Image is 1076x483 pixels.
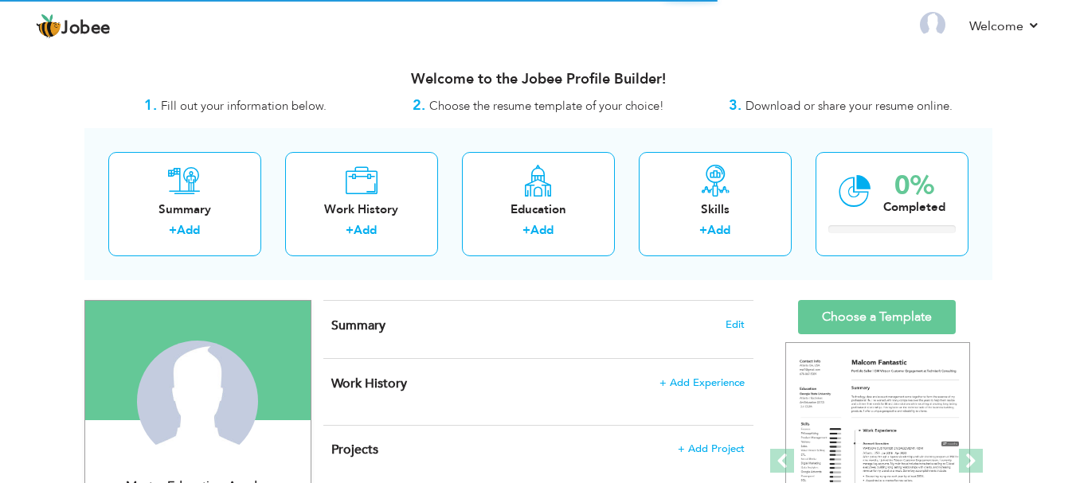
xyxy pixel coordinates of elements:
label: + [699,222,707,239]
div: Skills [651,201,779,218]
div: Summary [121,201,248,218]
label: + [346,222,354,239]
span: Projects [331,441,378,458]
strong: 1. [144,95,157,115]
div: Education [475,201,602,218]
div: Work History [298,201,425,218]
h3: Welcome to the Jobee Profile Builder! [84,72,992,88]
h4: This helps to highlight the project, tools and skills you have worked on. [331,442,744,458]
span: Fill out your information below. [161,98,327,114]
a: Jobee [36,14,111,39]
span: Jobee [61,20,111,37]
a: Add [530,222,554,238]
div: Completed [883,199,945,216]
label: + [169,222,177,239]
a: Welcome [969,17,1040,36]
h4: Adding a summary is a quick and easy way to highlight your experience and interests. [331,317,744,333]
a: Choose a Template [798,300,956,334]
strong: 3. [729,95,741,115]
span: Work History [331,375,407,392]
h4: This helps to show the companies you have worked for. [331,376,744,391]
img: jobee.io [36,14,61,39]
a: Add [354,222,377,238]
span: + Add Experience [659,377,745,388]
span: Choose the resume template of your choice! [429,98,664,114]
a: Add [707,222,730,238]
span: Edit [726,319,745,330]
a: Add [177,222,200,238]
label: + [522,222,530,239]
span: Summary [331,317,385,334]
span: + Add Project [678,443,745,454]
img: Master education academy [137,341,258,462]
span: Download or share your resume online. [745,98,953,114]
img: Profile Img [920,12,945,37]
strong: 2. [413,95,425,115]
div: 0% [883,173,945,199]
